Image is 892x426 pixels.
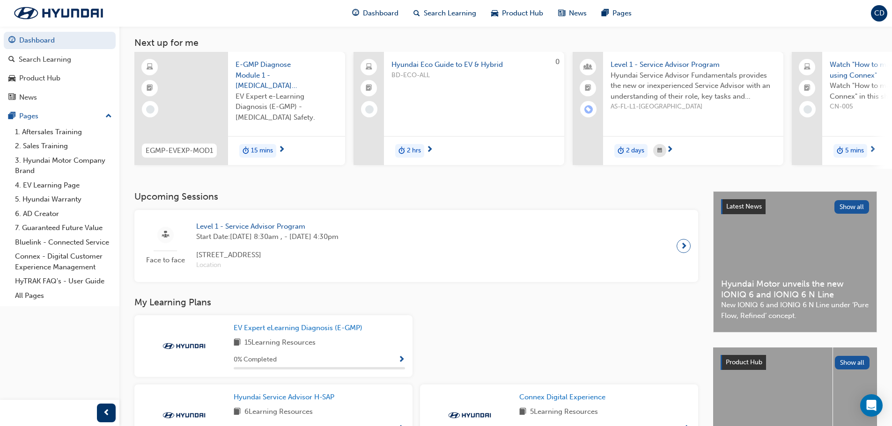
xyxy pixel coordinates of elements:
[4,108,116,125] button: Pages
[8,112,15,121] span: pages-icon
[236,59,338,91] span: E-GMP Diagnose Module 1 - [MEDICAL_DATA] Safety
[11,221,116,235] a: 7. Guaranteed Future Value
[103,407,110,419] span: prev-icon
[11,274,116,289] a: HyTRAK FAQ's - User Guide
[196,231,339,242] span: Start Date: [DATE] 8:30am , - [DATE] 4:30pm
[196,250,339,260] span: [STREET_ADDRESS]
[585,61,591,73] span: people-icon
[871,5,887,22] button: CD
[11,235,116,250] a: Bluelink - Connected Service
[147,61,153,73] span: learningResourceType_ELEARNING-icon
[19,73,60,84] div: Product Hub
[354,52,564,165] a: 0Hyundai Eco Guide to EV & HybridBD-ECO-ALLduration-icon2 hrs
[584,105,593,114] span: learningRecordVerb_ENROLL-icon
[491,7,498,19] span: car-icon
[618,145,624,157] span: duration-icon
[612,8,632,19] span: Pages
[134,191,698,202] h3: Upcoming Sessions
[837,145,843,157] span: duration-icon
[834,200,870,214] button: Show all
[11,192,116,207] a: 5. Hyundai Warranty
[134,297,698,308] h3: My Learning Plans
[611,70,776,102] span: Hyundai Service Advisor Fundamentals provides the new or inexperienced Service Advisor with an un...
[11,125,116,139] a: 1. Aftersales Training
[657,145,662,157] span: calendar-icon
[4,32,116,49] a: Dashboard
[142,217,691,274] a: Face to faceLevel 1 - Service Advisor ProgramStart Date:[DATE] 8:30am , - [DATE] 4:30pm[STREET_AD...
[119,37,892,48] h3: Next up for me
[4,89,116,106] a: News
[244,406,313,418] span: 6 Learning Resources
[278,146,285,154] span: next-icon
[366,61,372,73] span: laptop-icon
[569,8,587,19] span: News
[860,394,883,417] div: Open Intercom Messenger
[869,146,876,154] span: next-icon
[162,229,169,241] span: sessionType_FACE_TO_FACE-icon
[234,354,277,365] span: 0 % Completed
[413,7,420,19] span: search-icon
[398,354,405,366] button: Show Progress
[555,58,560,66] span: 0
[8,56,15,64] span: search-icon
[594,4,639,23] a: pages-iconPages
[11,207,116,221] a: 6. AD Creator
[666,146,673,154] span: next-icon
[804,82,811,94] span: booktick-icon
[4,70,116,87] a: Product Hub
[19,92,37,103] div: News
[8,36,15,45] span: guage-icon
[234,392,338,403] a: Hyundai Service Advisor H-SAP
[845,145,864,156] span: 5 mins
[11,178,116,193] a: 4. EV Learning Page
[398,145,405,157] span: duration-icon
[196,221,339,232] span: Level 1 - Service Advisor Program
[4,51,116,68] a: Search Learning
[424,8,476,19] span: Search Learning
[4,30,116,108] button: DashboardSearch LearningProduct HubNews
[874,8,885,19] span: CD
[234,406,241,418] span: book-icon
[105,110,112,123] span: up-icon
[519,406,526,418] span: book-icon
[243,145,249,157] span: duration-icon
[611,59,776,70] span: Level 1 - Service Advisor Program
[573,52,783,165] a: Level 1 - Service Advisor ProgramHyundai Service Advisor Fundamentals provides the new or inexper...
[611,101,776,112] span: AS-FL-L1-[GEOGRAPHIC_DATA]
[721,279,869,300] span: Hyundai Motor unveils the new IONIQ 6 and IONIQ 6 N Line
[251,145,273,156] span: 15 mins
[585,82,591,94] span: booktick-icon
[835,356,870,369] button: Show all
[352,7,359,19] span: guage-icon
[626,145,644,156] span: 2 days
[444,411,495,420] img: Trak
[196,260,339,271] span: Location
[11,289,116,303] a: All Pages
[391,59,557,70] span: Hyundai Eco Guide to EV & Hybrid
[134,52,345,165] a: EGMP-EVEXP-MOD1E-GMP Diagnose Module 1 - [MEDICAL_DATA] SafetyEV Expert e-Learning Diagnosis (E-G...
[234,393,334,401] span: Hyundai Service Advisor H-SAP
[713,191,877,332] a: Latest NewsShow allHyundai Motor unveils the new IONIQ 6 and IONIQ 6 N LineNew IONIQ 6 and IONIQ ...
[502,8,543,19] span: Product Hub
[5,3,112,23] img: Trak
[11,139,116,153] a: 2. Sales Training
[147,82,153,94] span: booktick-icon
[158,341,210,351] img: Trak
[804,61,811,73] span: laptop-icon
[391,70,557,81] span: BD-ECO-ALL
[19,111,38,122] div: Pages
[726,202,762,210] span: Latest News
[236,91,338,123] span: EV Expert e-Learning Diagnosis (E-GMP) - [MEDICAL_DATA] Safety.
[11,153,116,178] a: 3. Hyundai Motor Company Brand
[721,199,869,214] a: Latest NewsShow all
[426,146,433,154] span: next-icon
[158,411,210,420] img: Trak
[602,7,609,19] span: pages-icon
[398,356,405,364] span: Show Progress
[519,392,609,403] a: Connex Digital Experience
[366,82,372,94] span: booktick-icon
[146,105,155,114] span: learningRecordVerb_NONE-icon
[8,94,15,102] span: news-icon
